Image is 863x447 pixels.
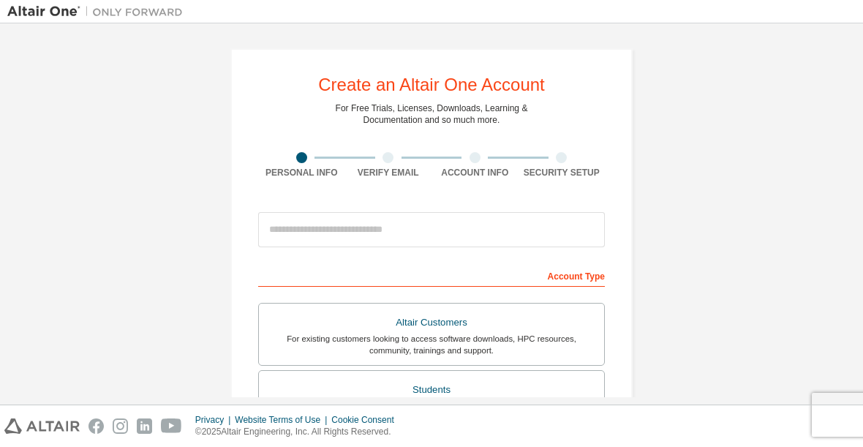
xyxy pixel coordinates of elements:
div: Students [268,380,595,400]
img: Altair One [7,4,190,19]
div: Cookie Consent [331,414,402,426]
img: altair_logo.svg [4,418,80,434]
div: Account Info [431,167,519,179]
div: Privacy [195,414,235,426]
div: Verify Email [345,167,432,179]
div: For Free Trials, Licenses, Downloads, Learning & Documentation and so much more. [336,102,528,126]
div: For existing customers looking to access software downloads, HPC resources, community, trainings ... [268,333,595,356]
img: instagram.svg [113,418,128,434]
div: Altair Customers [268,312,595,333]
img: linkedin.svg [137,418,152,434]
img: youtube.svg [161,418,182,434]
div: Security Setup [519,167,606,179]
img: facebook.svg [88,418,104,434]
p: © 2025 Altair Engineering, Inc. All Rights Reserved. [195,426,403,438]
div: Website Terms of Use [235,414,331,426]
div: Create an Altair One Account [318,76,545,94]
div: Account Type [258,263,605,287]
div: Personal Info [258,167,345,179]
